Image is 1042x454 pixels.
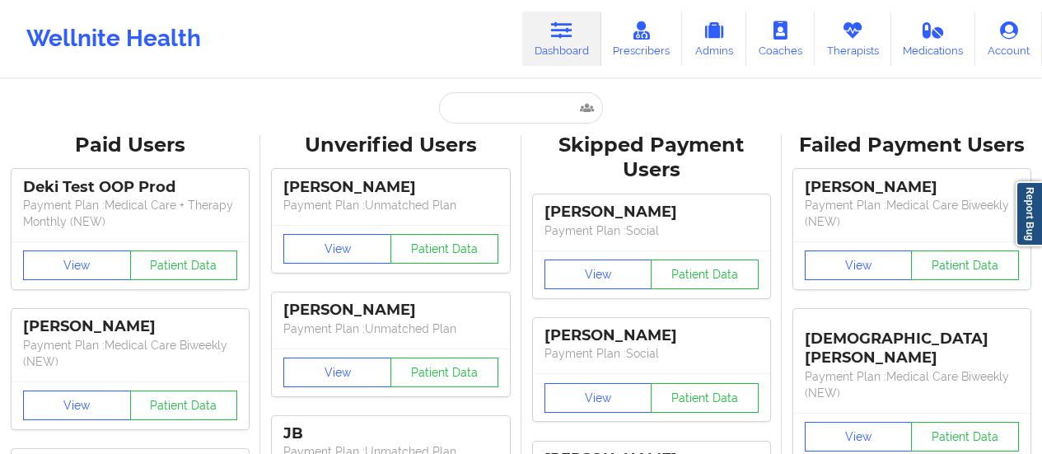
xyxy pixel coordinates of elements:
[975,12,1042,66] a: Account
[283,358,391,387] button: View
[283,424,498,443] div: JB
[283,178,498,197] div: [PERSON_NAME]
[283,197,498,213] p: Payment Plan : Unmatched Plan
[682,12,746,66] a: Admins
[544,260,652,289] button: View
[544,222,759,239] p: Payment Plan : Social
[805,368,1019,401] p: Payment Plan : Medical Care Biweekly (NEW)
[272,133,509,158] div: Unverified Users
[544,326,759,345] div: [PERSON_NAME]
[544,345,759,362] p: Payment Plan : Social
[23,197,237,230] p: Payment Plan : Medical Care + Therapy Monthly (NEW)
[911,422,1019,452] button: Patient Data
[746,12,815,66] a: Coaches
[805,178,1019,197] div: [PERSON_NAME]
[805,250,913,280] button: View
[12,133,249,158] div: Paid Users
[911,250,1019,280] button: Patient Data
[891,12,976,66] a: Medications
[533,133,770,184] div: Skipped Payment Users
[390,358,498,387] button: Patient Data
[130,391,238,420] button: Patient Data
[601,12,683,66] a: Prescribers
[1016,181,1042,246] a: Report Bug
[793,133,1030,158] div: Failed Payment Users
[805,422,913,452] button: View
[23,391,131,420] button: View
[544,383,652,413] button: View
[815,12,891,66] a: Therapists
[805,317,1019,367] div: [DEMOGRAPHIC_DATA][PERSON_NAME]
[130,250,238,280] button: Patient Data
[23,317,237,336] div: [PERSON_NAME]
[283,321,498,337] p: Payment Plan : Unmatched Plan
[283,234,391,264] button: View
[651,383,759,413] button: Patient Data
[651,260,759,289] button: Patient Data
[23,178,237,197] div: Deki Test OOP Prod
[390,234,498,264] button: Patient Data
[805,197,1019,230] p: Payment Plan : Medical Care Biweekly (NEW)
[544,203,759,222] div: [PERSON_NAME]
[23,250,131,280] button: View
[522,12,601,66] a: Dashboard
[283,301,498,320] div: [PERSON_NAME]
[23,337,237,370] p: Payment Plan : Medical Care Biweekly (NEW)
